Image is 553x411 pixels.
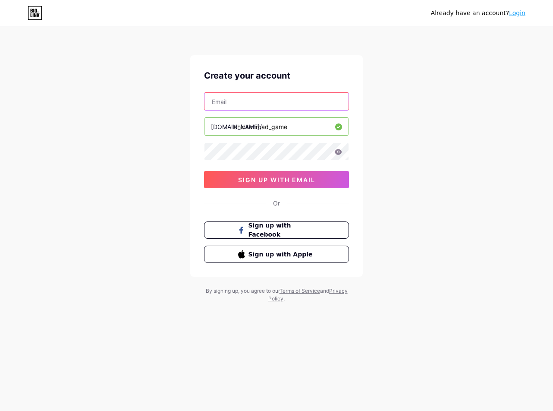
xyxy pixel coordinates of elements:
[280,288,320,294] a: Terms of Service
[204,69,349,82] div: Create your account
[204,171,349,188] button: sign up with email
[203,287,350,303] div: By signing up, you agree to our and .
[204,93,349,110] input: Email
[273,199,280,208] div: Or
[211,122,262,131] div: [DOMAIN_NAME]/
[509,9,525,16] a: Login
[248,221,315,239] span: Sign up with Facebook
[204,118,349,135] input: username
[204,221,349,239] button: Sign up with Facebook
[204,246,349,263] button: Sign up with Apple
[248,250,315,259] span: Sign up with Apple
[431,9,525,18] div: Already have an account?
[238,176,315,183] span: sign up with email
